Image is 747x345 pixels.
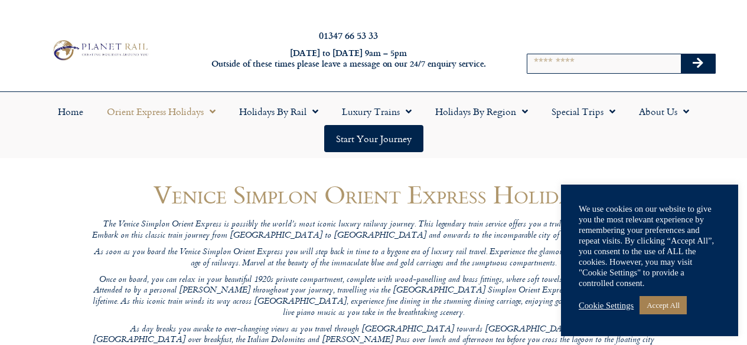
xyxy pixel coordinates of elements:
p: Once on board, you can relax in your beautiful 1920s private compartment, complete with wood-pane... [90,275,657,319]
a: Start your Journey [324,125,423,152]
a: Holidays by Rail [227,98,330,125]
a: Orient Express Holidays [95,98,227,125]
a: Luxury Trains [330,98,423,125]
a: Cookie Settings [579,300,634,311]
h1: Venice Simplon Orient Express Holidays [90,180,657,208]
a: About Us [627,98,701,125]
img: Planet Rail Train Holidays Logo [49,38,151,63]
nav: Menu [6,98,741,152]
button: Search [681,54,715,73]
p: The Venice Simplon Orient Express is possibly the world’s most iconic luxury railway journey. Thi... [90,219,657,241]
h6: [DATE] to [DATE] 9am – 5pm Outside of these times please leave a message on our 24/7 enquiry serv... [202,48,495,70]
div: We use cookies on our website to give you the most relevant experience by remembering your prefer... [579,203,720,288]
a: Accept All [640,296,687,314]
a: Holidays by Region [423,98,540,125]
p: As soon as you board the Venice Simplon Orient Express you will step back in time to a bygone era... [90,247,657,269]
a: 01347 66 53 33 [319,28,378,42]
a: Home [46,98,95,125]
a: Special Trips [540,98,627,125]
